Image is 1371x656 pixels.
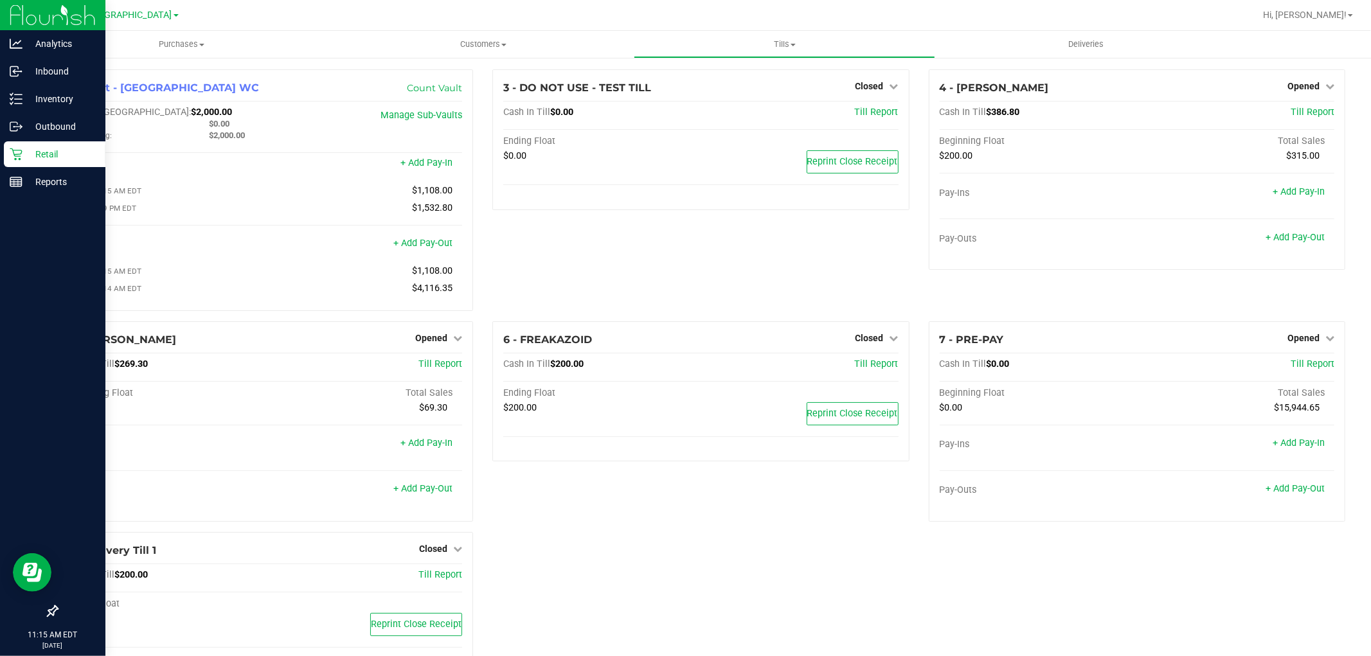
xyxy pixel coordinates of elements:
[1273,186,1325,197] a: + Add Pay-In
[412,283,453,294] span: $4,116.35
[22,64,100,79] p: Inbound
[1287,333,1320,343] span: Opened
[400,157,453,168] a: + Add Pay-In
[10,93,22,105] inline-svg: Inventory
[807,150,899,173] button: Reprint Close Receipt
[807,408,898,419] span: Reprint Close Receipt
[855,359,899,369] a: Till Report
[10,37,22,50] inline-svg: Analytics
[13,553,51,592] iframe: Resource center
[418,359,462,369] a: Till Report
[10,175,22,188] inline-svg: Reports
[634,39,935,50] span: Tills
[10,65,22,78] inline-svg: Inbound
[503,402,537,413] span: $200.00
[67,439,265,450] div: Pay-Ins
[22,91,100,107] p: Inventory
[1291,359,1334,369] a: Till Report
[550,107,573,118] span: $0.00
[370,613,462,636] button: Reprint Close Receipt
[371,619,461,630] span: Reprint Close Receipt
[333,39,633,50] span: Customers
[67,484,265,496] div: Pay-Outs
[940,402,963,413] span: $0.00
[419,544,447,554] span: Closed
[114,359,148,369] span: $269.30
[1291,107,1334,118] a: Till Report
[407,82,462,94] a: Count Vault
[856,81,884,91] span: Closed
[940,233,1137,245] div: Pay-Outs
[67,107,191,118] span: Cash In [GEOGRAPHIC_DATA]:
[807,402,899,425] button: Reprint Close Receipt
[940,107,987,118] span: Cash In Till
[22,146,100,162] p: Retail
[67,159,265,170] div: Pay-Ins
[503,150,526,161] span: $0.00
[67,239,265,251] div: Pay-Outs
[412,265,453,276] span: $1,108.00
[940,136,1137,147] div: Beginning Float
[503,107,550,118] span: Cash In Till
[1137,387,1334,399] div: Total Sales
[1274,402,1320,413] span: $15,944.65
[6,641,100,650] p: [DATE]
[940,484,1137,496] div: Pay-Outs
[987,107,1020,118] span: $386.80
[22,36,100,51] p: Analytics
[1266,483,1325,494] a: + Add Pay-Out
[67,544,156,556] span: 8 - Delivery Till 1
[987,359,1010,369] span: $0.00
[503,387,701,399] div: Ending Float
[265,387,462,399] div: Total Sales
[10,120,22,133] inline-svg: Outbound
[1266,232,1325,243] a: + Add Pay-Out
[1263,10,1347,20] span: Hi, [PERSON_NAME]!
[940,387,1137,399] div: Beginning Float
[332,31,634,58] a: Customers
[412,185,453,196] span: $1,108.00
[393,483,453,494] a: + Add Pay-Out
[1051,39,1121,50] span: Deliveries
[807,156,898,167] span: Reprint Close Receipt
[503,333,592,346] span: 6 - FREAKAZOID
[31,39,332,50] span: Purchases
[1273,438,1325,448] a: + Add Pay-In
[31,31,332,58] a: Purchases
[22,174,100,190] p: Reports
[393,238,453,249] a: + Add Pay-Out
[412,202,453,213] span: $1,532.80
[856,333,884,343] span: Closed
[191,107,232,118] span: $2,000.00
[940,359,987,369] span: Cash In Till
[935,31,1237,58] a: Deliveries
[503,136,701,147] div: Ending Float
[400,438,453,448] a: + Add Pay-In
[381,110,462,121] a: Manage Sub-Vaults
[503,82,651,94] span: 3 - DO NOT USE - TEST TILL
[1137,136,1334,147] div: Total Sales
[634,31,935,58] a: Tills
[67,598,265,610] div: Ending Float
[22,119,100,134] p: Outbound
[114,569,148,580] span: $200.00
[855,107,899,118] a: Till Report
[209,119,229,129] span: $0.00
[940,188,1137,199] div: Pay-Ins
[1286,150,1320,161] span: $315.00
[10,148,22,161] inline-svg: Retail
[940,333,1004,346] span: 7 - PRE-PAY
[940,82,1049,94] span: 4 - [PERSON_NAME]
[550,359,584,369] span: $200.00
[67,82,259,94] span: 1 - Vault - [GEOGRAPHIC_DATA] WC
[209,130,245,140] span: $2,000.00
[1287,81,1320,91] span: Opened
[418,569,462,580] a: Till Report
[67,387,265,399] div: Beginning Float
